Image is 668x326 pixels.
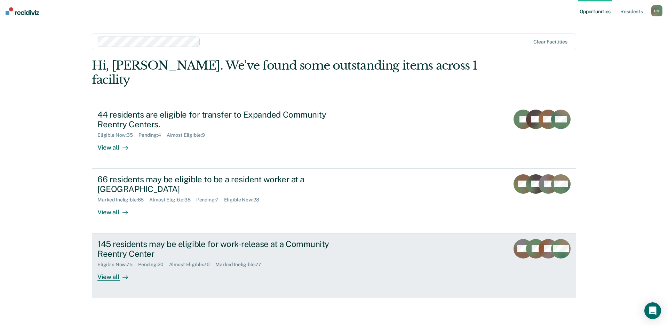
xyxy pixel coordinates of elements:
div: Eligible Now : 75 [97,262,138,268]
button: DM [651,5,662,16]
div: Hi, [PERSON_NAME]. We’ve found some outstanding items across 1 facility [92,58,479,87]
div: 66 residents may be eligible to be a resident worker at a [GEOGRAPHIC_DATA] [97,174,342,194]
div: Marked Ineligible : 68 [97,197,149,203]
a: 66 residents may be eligible to be a resident worker at a [GEOGRAPHIC_DATA]Marked Ineligible:68Al... [92,169,576,233]
a: 145 residents may be eligible for work-release at a Community Reentry CenterEligible Now:75Pendin... [92,233,576,298]
a: 44 residents are eligible for transfer to Expanded Community Reentry Centers.Eligible Now:35Pendi... [92,104,576,169]
div: Pending : 7 [196,197,224,203]
div: Eligible Now : 28 [224,197,265,203]
div: Eligible Now : 35 [97,132,138,138]
div: Pending : 4 [138,132,167,138]
div: Almost Eligible : 70 [169,262,216,268]
div: View all [97,268,136,281]
div: Clear facilities [533,39,567,45]
div: Pending : 20 [138,262,169,268]
div: View all [97,138,136,152]
div: 145 residents may be eligible for work-release at a Community Reentry Center [97,239,342,259]
div: 44 residents are eligible for transfer to Expanded Community Reentry Centers. [97,110,342,130]
div: Almost Eligible : 9 [167,132,210,138]
div: Open Intercom Messenger [644,302,661,319]
div: D M [651,5,662,16]
img: Recidiviz [6,7,39,15]
div: Marked Ineligible : 77 [215,262,267,268]
div: Almost Eligible : 38 [149,197,196,203]
div: View all [97,203,136,216]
